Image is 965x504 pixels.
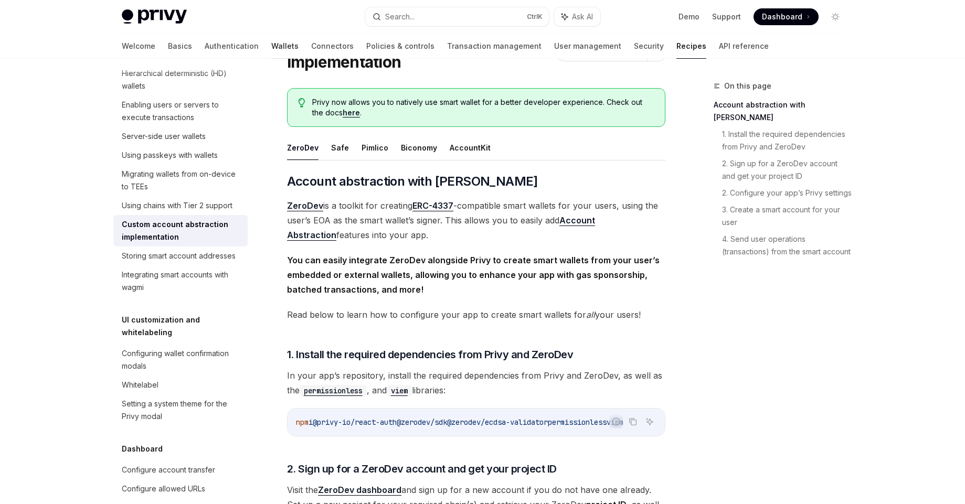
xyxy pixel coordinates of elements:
[387,385,412,396] code: viem
[122,482,205,495] div: Configure allowed URLs
[527,13,543,21] span: Ctrl K
[313,417,397,427] span: @privy-io/react-auth
[122,199,232,212] div: Using chains with Tier 2 support
[397,417,447,427] span: @zerodev/sdk
[365,7,549,26] button: Search...CtrlK
[113,460,248,479] a: Configure account transfer
[309,417,313,427] span: i
[296,417,309,427] span: npm
[113,165,248,196] a: Migrating wallets from on-device to TEEs
[122,379,158,391] div: Whitelabel
[122,347,241,372] div: Configuring wallet confirmation modals
[168,34,192,59] a: Basics
[113,344,248,376] a: Configuring wallet confirmation modals
[122,269,241,294] div: Integrating smart accounts with wagmi
[287,200,323,211] a: ZeroDev
[113,64,248,95] a: Hierarchical deterministic (HD) wallets
[122,398,241,423] div: Setting a system theme for the Privy modal
[401,135,437,160] button: Biconomy
[287,173,538,190] span: Account abstraction with [PERSON_NAME]
[287,135,319,160] button: ZeroDev
[122,99,241,124] div: Enabling users or servers to execute transactions
[554,7,600,26] button: Ask AI
[712,12,741,22] a: Support
[312,97,654,118] span: Privy now allows you to natively use smart wallet for a better developer experience. Check out th...
[719,34,769,59] a: API reference
[287,255,660,295] strong: You can easily integrate ZeroDev alongside Privy to create smart wallets from your user’s embedde...
[122,443,163,455] h5: Dashboard
[122,314,248,339] h5: UI customization and whitelabeling
[300,385,367,396] code: permissionless
[643,415,656,428] button: Ask AI
[387,385,412,395] a: viem
[122,464,215,476] div: Configure account transfer
[607,417,623,427] span: viem
[676,34,706,59] a: Recipes
[331,135,349,160] button: Safe
[205,34,259,59] a: Authentication
[298,98,305,108] svg: Tip
[609,415,623,428] button: Report incorrect code
[122,168,241,193] div: Migrating wallets from on-device to TEEs
[287,462,557,476] span: 2. Sign up for a ZeroDev account and get your project ID
[122,149,218,162] div: Using passkeys with wallets
[122,34,155,59] a: Welcome
[300,385,367,395] a: permissionless
[113,196,248,215] a: Using chains with Tier 2 support
[113,246,248,265] a: Storing smart account addresses
[722,126,852,155] a: 1. Install the required dependencies from Privy and ZeroDev
[113,95,248,127] a: Enabling users or servers to execute transactions
[634,34,664,59] a: Security
[287,198,665,242] span: is a toolkit for creating -compatible smart wallets for your users, using the user’s EOA as the s...
[113,479,248,498] a: Configure allowed URLs
[343,108,360,117] a: here
[412,200,453,211] a: ERC-4337
[678,12,699,22] a: Demo
[271,34,299,59] a: Wallets
[366,34,434,59] a: Policies & controls
[122,250,236,262] div: Storing smart account addresses
[626,415,640,428] button: Copy the contents from the code block
[287,307,665,322] span: Read below to learn how to configure your app to create smart wallets for your users!
[311,34,354,59] a: Connectors
[113,127,248,146] a: Server-side user wallets
[122,9,187,24] img: light logo
[586,309,595,320] em: all
[287,347,574,362] span: 1. Install the required dependencies from Privy and ZeroDev
[318,485,401,496] a: ZeroDev dashboard
[287,368,665,398] span: In your app’s repository, install the required dependencies from Privy and ZeroDev, as well as th...
[385,10,415,23] div: Search...
[113,394,248,426] a: Setting a system theme for the Privy modal
[722,201,852,231] a: 3. Create a smart account for your user
[722,155,852,185] a: 2. Sign up for a ZeroDev account and get your project ID
[450,135,491,160] button: AccountKit
[122,67,241,92] div: Hierarchical deterministic (HD) wallets
[724,80,771,92] span: On this page
[762,12,802,22] span: Dashboard
[447,417,548,427] span: @zerodev/ecdsa-validator
[754,8,819,25] a: Dashboard
[362,135,388,160] button: Pimlico
[113,376,248,394] a: Whitelabel
[122,218,241,243] div: Custom account abstraction implementation
[714,96,852,126] a: Account abstraction with [PERSON_NAME]
[572,12,593,22] span: Ask AI
[827,8,844,25] button: Toggle dark mode
[722,231,852,260] a: 4. Send user operations (transactions) from the smart account
[113,265,248,297] a: Integrating smart accounts with wagmi
[113,146,248,165] a: Using passkeys with wallets
[122,130,206,143] div: Server-side user wallets
[447,34,542,59] a: Transaction management
[548,417,607,427] span: permissionless
[113,215,248,246] a: Custom account abstraction implementation
[318,485,401,495] strong: ZeroDev dashboard
[722,185,852,201] a: 2. Configure your app’s Privy settings
[554,34,621,59] a: User management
